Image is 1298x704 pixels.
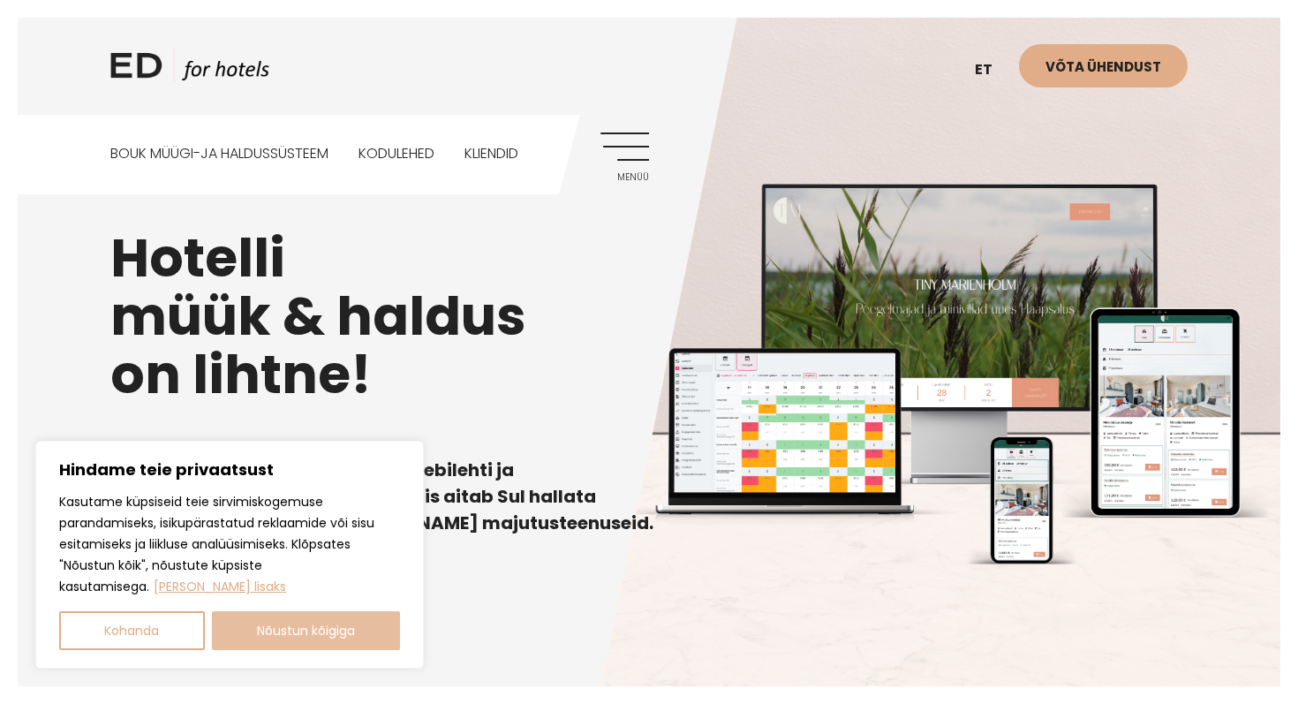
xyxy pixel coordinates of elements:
button: Nõustun kõigiga [212,611,401,650]
a: Kliendid [464,115,518,193]
span: Menüü [600,172,649,183]
a: Menüü [600,132,649,181]
a: BOUK MÜÜGI-JA HALDUSSÜSTEEM [110,115,328,193]
a: Võta ühendust [1019,44,1188,87]
a: Loe lisaks [153,577,287,596]
a: Kodulehed [358,115,434,193]
p: Kasutame küpsiseid teie sirvimiskogemuse parandamiseks, isikupärastatud reklaamide või sisu esita... [59,491,400,597]
h1: Hotelli müük & haldus on lihtne! [110,229,1188,404]
a: ED HOTELS [110,49,269,93]
p: Hindame teie privaatsust [59,459,400,481]
button: Kohanda [59,611,205,650]
a: et [966,49,1019,92]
